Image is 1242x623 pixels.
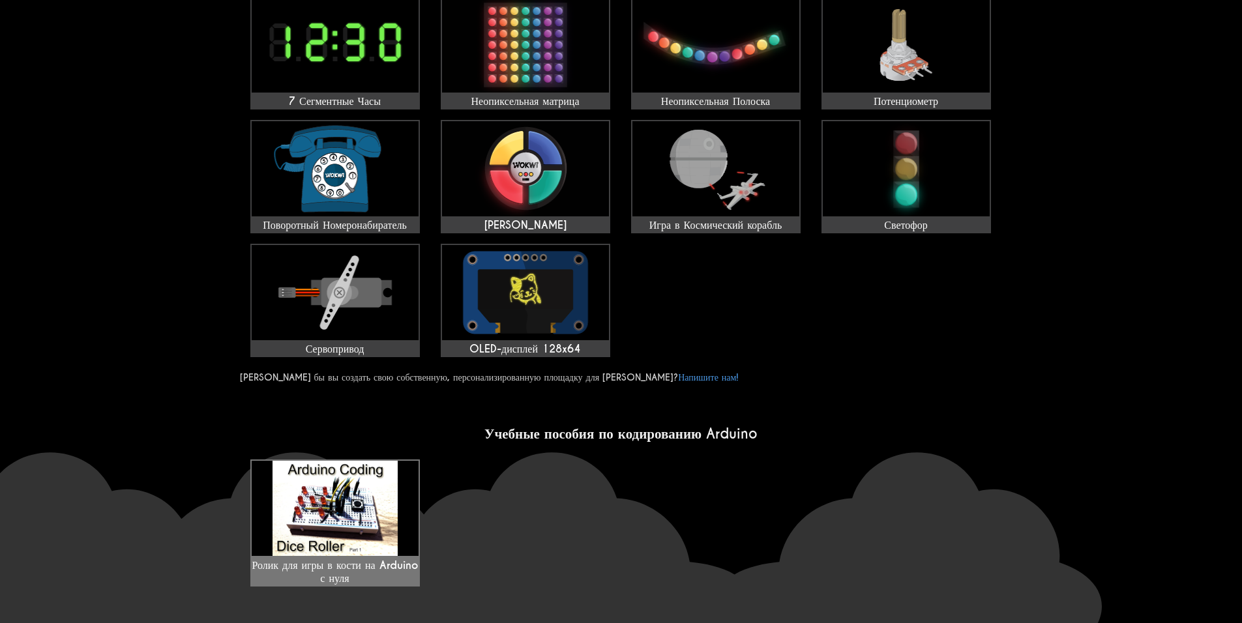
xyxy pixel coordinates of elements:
a: Игра в Космический корабль [631,120,801,233]
ya-tr-span: 7 Сегментные Часы [289,94,381,108]
ya-tr-span: Потенциометр [874,94,938,108]
a: Напишите нам! [678,371,739,383]
ya-tr-span: Светофор [884,218,927,232]
img: Игра в Космический корабль [632,121,799,216]
ya-tr-span: Ролик для игры в кости на Arduino с нуля [252,558,417,585]
ya-tr-span: Игра в Космический корабль [649,218,782,232]
a: [PERSON_NAME] [441,120,610,233]
img: Саймон Гейм [442,121,609,216]
ya-tr-span: Неопиксельная Полоска [661,94,770,108]
ya-tr-span: OLED-дисплей 128x64 [469,342,581,356]
ya-tr-span: [PERSON_NAME] бы вы создать свою собственную, персонализированную площадку для [PERSON_NAME]? [240,371,679,383]
img: Поворотный Номеронабиратель [252,121,419,216]
img: OLED-дисплей 128x64 [442,245,609,340]
ya-tr-span: Сервопривод [306,342,364,356]
img: Светофор [823,121,990,216]
ya-tr-span: Неопиксельная матрица [471,94,580,108]
a: Светофор [821,120,991,233]
a: Поворотный Номеронабиратель [250,120,420,233]
ya-tr-span: Учебные пособия по кодированию Arduino [484,425,758,442]
ya-tr-span: [PERSON_NAME] [484,218,567,232]
img: Сервопривод [252,245,419,340]
img: maxresdefault.jpg [252,461,419,556]
a: Сервопривод [250,244,420,357]
a: Ролик для игры в кости на Arduino с нуля [250,459,420,587]
ya-tr-span: Поворотный Номеронабиратель [263,218,407,232]
a: OLED-дисплей 128x64 [441,244,610,357]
